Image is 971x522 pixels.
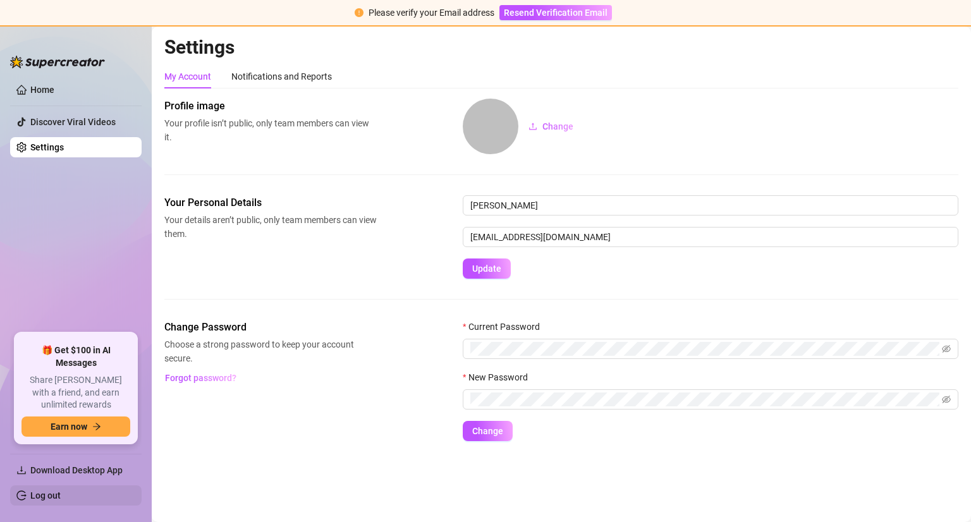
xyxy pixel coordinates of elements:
span: Earn now [51,422,87,432]
label: New Password [463,370,536,384]
button: Earn nowarrow-right [21,416,130,437]
a: Discover Viral Videos [30,117,116,127]
span: arrow-right [92,422,101,431]
input: Enter new email [463,227,958,247]
span: Share [PERSON_NAME] with a friend, and earn unlimited rewards [21,374,130,411]
button: Change [518,116,583,137]
span: exclamation-circle [355,8,363,17]
button: Resend Verification Email [499,5,612,20]
input: New Password [470,392,939,406]
button: Forgot password? [164,368,236,388]
span: Resend Verification Email [504,8,608,18]
span: Your Personal Details [164,195,377,210]
button: Change [463,421,513,441]
span: Forgot password? [165,373,236,383]
span: Change [472,426,503,436]
label: Current Password [463,320,548,334]
input: Enter name [463,195,958,215]
a: Home [30,85,54,95]
input: Current Password [470,342,939,356]
span: Change Password [164,320,377,335]
span: Download Desktop App [30,465,123,475]
span: 🎁 Get $100 in AI Messages [21,344,130,369]
span: eye-invisible [942,395,951,404]
span: upload [528,122,537,131]
img: logo-BBDzfeDw.svg [10,56,105,68]
a: Log out [30,490,61,501]
h2: Settings [164,35,958,59]
span: Choose a strong password to keep your account secure. [164,337,377,365]
span: Update [472,264,501,274]
button: Update [463,258,511,279]
div: My Account [164,70,211,83]
span: Your profile isn’t public, only team members can view it. [164,116,377,144]
span: Change [542,121,573,131]
span: Your details aren’t public, only team members can view them. [164,213,377,241]
div: Notifications and Reports [231,70,332,83]
span: download [16,465,27,475]
a: Settings [30,142,64,152]
span: eye-invisible [942,344,951,353]
div: Please verify your Email address [369,6,494,20]
span: Profile image [164,99,377,114]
